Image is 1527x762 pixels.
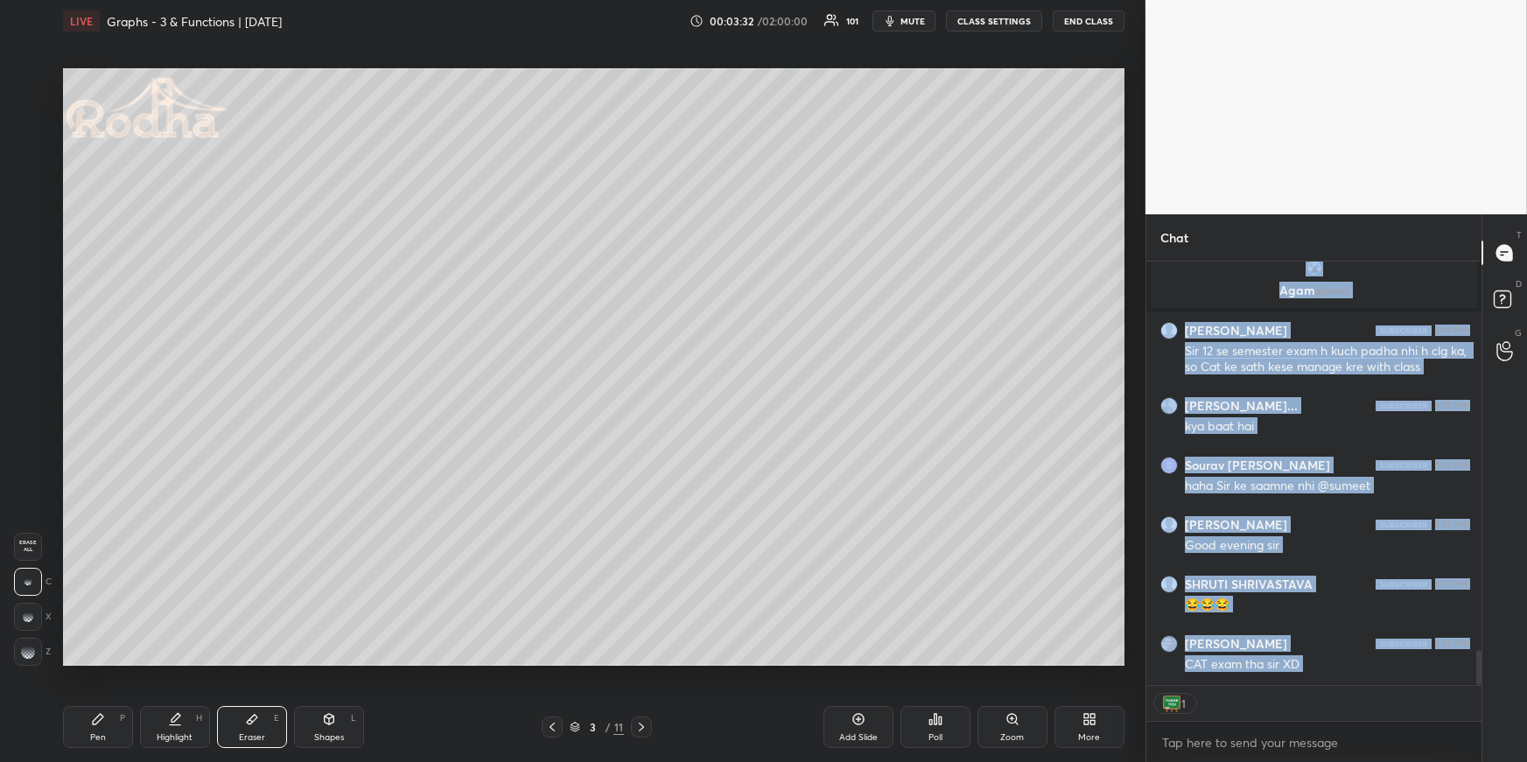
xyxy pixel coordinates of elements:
h6: Sourav [PERSON_NAME] [1185,458,1330,473]
img: thumbnail.jpg [1161,398,1177,414]
div: C [14,568,52,596]
div: 11 [613,719,624,735]
img: default.png [1161,517,1177,533]
img: thank_you.png [1163,695,1180,712]
h6: [PERSON_NAME] [1185,517,1287,533]
div: Good evening sir [1185,537,1467,555]
div: Poll [928,733,942,742]
button: END CLASS [1053,10,1124,31]
div: grid [1146,262,1481,684]
div: 5:07 PM [1435,325,1467,336]
div: Shapes [314,733,344,742]
img: 4P8fHbbgJtejmAAAAAElFTkSuQmCC [1376,579,1432,590]
div: Eraser [239,733,265,742]
h6: [PERSON_NAME] [1185,323,1287,339]
p: T [1516,228,1522,241]
img: thumbnail.jpg [1161,458,1177,473]
img: 4P8fHbbgJtejmAAAAAElFTkSuQmCC [1376,325,1432,336]
div: 1 [1180,696,1187,710]
img: 4P8fHbbgJtejmAAAAAElFTkSuQmCC [1376,460,1432,471]
div: X [14,603,52,631]
h6: [PERSON_NAME] [1185,636,1287,652]
div: Pen [90,733,106,742]
div: 3 [584,722,601,732]
p: D [1516,277,1522,290]
div: Highlight [157,733,193,742]
p: G [1515,326,1522,339]
img: thumbnail.jpg [1161,636,1177,652]
div: CAT exam tha sir XD [1185,656,1467,674]
div: 5:07 PM [1435,579,1467,590]
img: 4P8fHbbgJtejmAAAAAElFTkSuQmCC [1376,520,1432,530]
div: E [274,714,279,723]
span: Erase all [15,540,41,552]
h6: SHRUTI SHRIVASTAVA [1185,577,1313,592]
div: kya baat hai [1185,418,1467,436]
div: haha Sir ke saamne nhi @sumeet [1185,478,1467,495]
img: 4P8fHbbgJtejmAAAAAElFTkSuQmCC [1376,401,1432,411]
h4: Graphs - 3 & Functions | [DATE] [107,13,282,30]
div: Sir 12 se semester exam h kuch padha nhi h clg ka, so Cat ke sath kese manage kre with class [1185,343,1467,376]
div: 5:07 PM [1435,520,1467,530]
p: Agam [1161,283,1467,297]
div: More [1078,733,1100,742]
div: H [196,714,202,723]
div: 5:07 PM [1435,460,1467,471]
div: L [351,714,356,723]
img: 4P8fHbbgJtejmAAAAAElFTkSuQmCC [1376,639,1432,649]
img: thumbnail.jpg [1305,259,1322,276]
img: default.png [1161,323,1177,339]
img: default.png [1161,577,1177,592]
div: Z [14,638,51,666]
div: P [120,714,125,723]
div: 101 [846,17,858,25]
button: CLASS SETTINGS [946,10,1042,31]
div: / [605,722,610,732]
button: mute [872,10,935,31]
p: Chat [1146,214,1202,261]
span: joined [1314,282,1348,298]
div: 😂😂😂 [1185,597,1467,614]
span: mute [900,15,925,27]
div: Zoom [1000,733,1024,742]
h6: [PERSON_NAME]... [1185,398,1298,414]
div: 5:07 PM [1435,639,1467,649]
div: 5:07 PM [1435,401,1467,411]
div: Add Slide [839,733,878,742]
div: LIVE [63,10,100,31]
